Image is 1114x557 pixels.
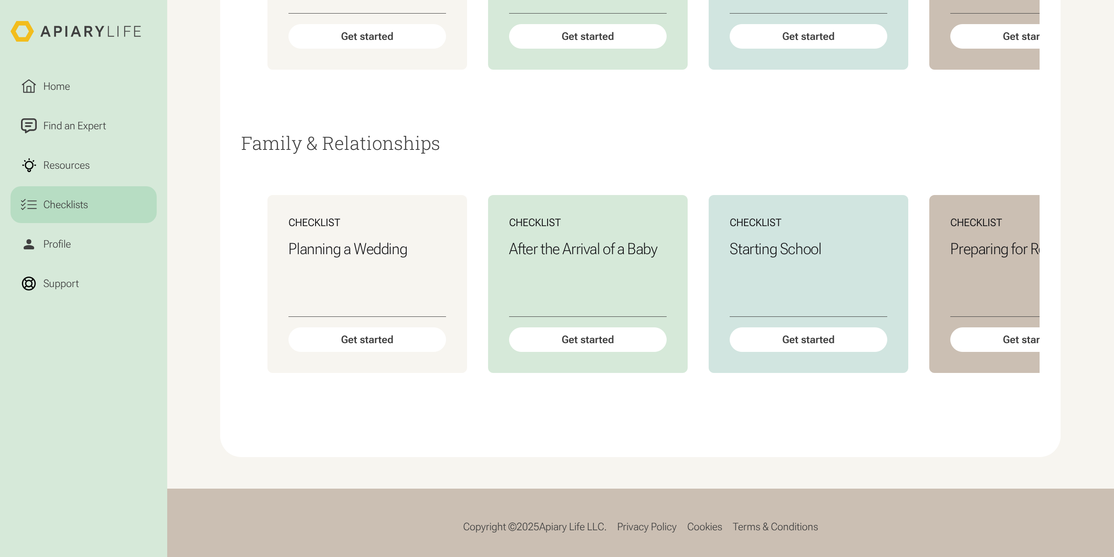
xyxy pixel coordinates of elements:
[41,118,109,134] div: Find an Expert
[730,216,887,229] div: Checklist
[617,520,677,533] a: Privacy Policy
[41,276,81,291] div: Support
[950,327,1108,352] div: Get started
[41,197,91,213] div: Checklists
[11,68,157,105] a: Home
[11,186,157,223] a: Checklists
[509,327,667,352] div: Get started
[709,195,908,373] a: ChecklistStarting SchoolGet started
[288,24,446,49] div: Get started
[11,107,157,144] a: Find an Expert
[11,265,157,302] a: Support
[11,147,157,184] a: Resources
[950,24,1108,49] div: Get started
[11,226,157,263] a: Profile
[950,216,1108,229] div: Checklist
[488,195,688,373] a: ChecklistAfter the Arrival of a BabyGet started
[733,520,818,533] a: Terms & Conditions
[509,24,667,49] div: Get started
[288,216,446,229] div: Checklist
[509,240,667,259] h3: After the Arrival of a Baby
[463,520,607,533] div: Copyright © Apiary Life LLC.
[41,157,92,173] div: Resources
[41,236,74,252] div: Profile
[730,24,887,49] div: Get started
[730,240,887,259] h3: Starting School
[41,78,73,94] div: Home
[288,327,446,352] div: Get started
[267,195,467,373] a: ChecklistPlanning a WeddingGet started
[687,520,722,533] a: Cookies
[517,521,539,533] span: 2025
[730,327,887,352] div: Get started
[241,133,1040,153] h2: Family & Relationships
[509,216,667,229] div: Checklist
[950,240,1108,259] h3: Preparing for Retirement
[288,240,446,259] h3: Planning a Wedding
